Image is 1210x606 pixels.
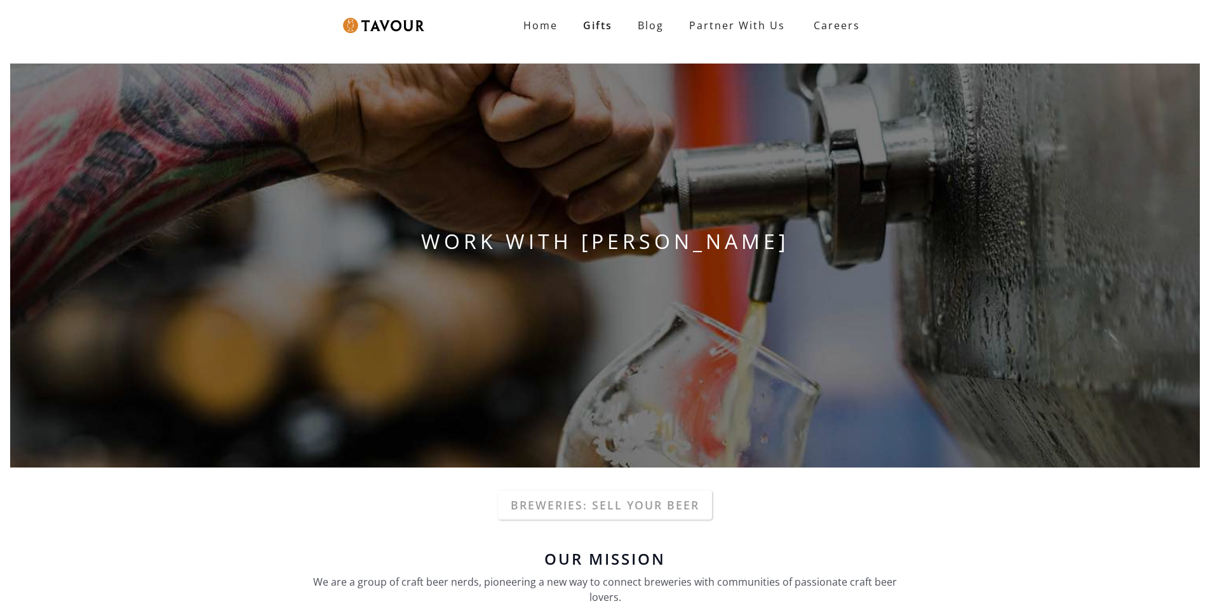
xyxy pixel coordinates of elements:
a: Gifts [570,13,625,38]
a: Careers [798,8,870,43]
a: Home [511,13,570,38]
h6: Our Mission [307,551,904,567]
h1: WORK WITH [PERSON_NAME] [10,226,1200,257]
a: Breweries: Sell your beer [498,490,712,520]
strong: Careers [814,13,860,38]
strong: Home [523,18,558,32]
a: Blog [625,13,676,38]
a: Partner With Us [676,13,798,38]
